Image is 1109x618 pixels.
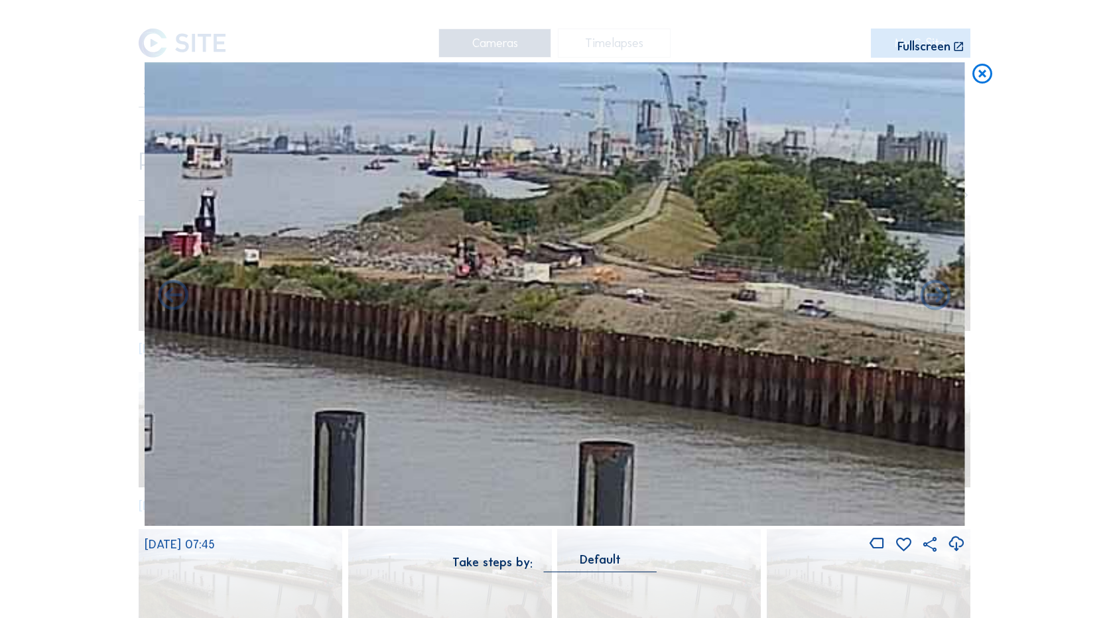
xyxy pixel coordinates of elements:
[917,278,954,315] i: Back
[544,554,657,572] div: Default
[580,554,621,566] div: Default
[145,537,215,552] span: [DATE] 07:45
[155,278,192,315] i: Forward
[897,40,950,53] div: Fullscreen
[145,62,965,526] img: Image
[452,556,533,568] div: Take steps by:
